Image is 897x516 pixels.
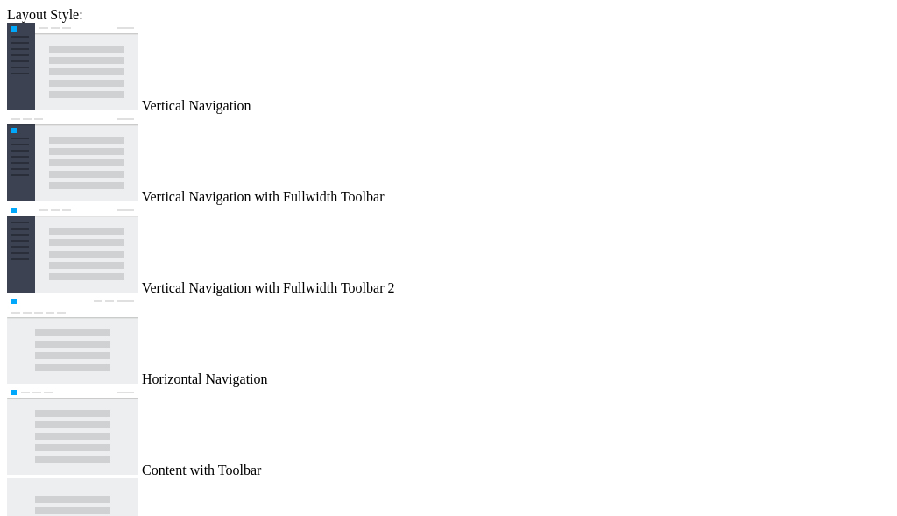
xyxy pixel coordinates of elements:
md-radio-button: Vertical Navigation with Fullwidth Toolbar 2 [7,205,890,296]
span: Vertical Navigation with Fullwidth Toolbar 2 [142,280,395,295]
div: Layout Style: [7,7,890,23]
md-radio-button: Content with Toolbar [7,387,890,478]
img: vertical-nav-with-full-toolbar-2.jpg [7,205,138,293]
md-radio-button: Vertical Navigation [7,23,890,114]
img: vertical-nav-with-full-toolbar.jpg [7,114,138,201]
span: Content with Toolbar [142,463,261,477]
img: content-with-toolbar.jpg [7,387,138,475]
img: horizontal-nav.jpg [7,296,138,384]
img: vertical-nav.jpg [7,23,138,110]
md-radio-button: Vertical Navigation with Fullwidth Toolbar [7,114,890,205]
md-radio-button: Horizontal Navigation [7,296,890,387]
span: Vertical Navigation with Fullwidth Toolbar [142,189,385,204]
span: Vertical Navigation [142,98,251,113]
span: Horizontal Navigation [142,371,268,386]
